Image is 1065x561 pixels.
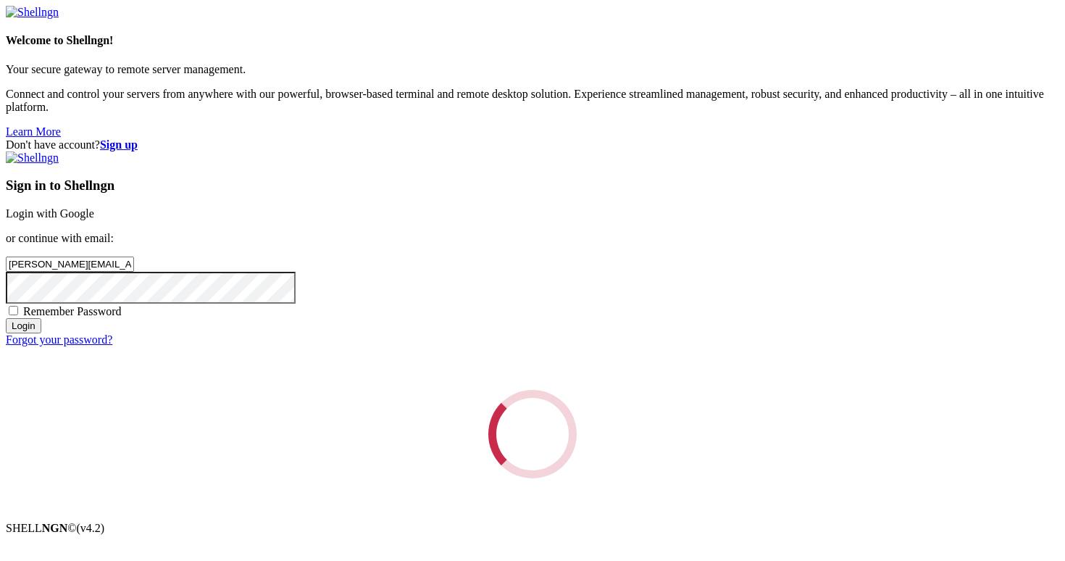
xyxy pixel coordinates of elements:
p: Connect and control your servers from anywhere with our powerful, browser-based terminal and remo... [6,88,1059,114]
div: Don't have account? [6,138,1059,151]
input: Login [6,318,41,333]
div: Loading... [484,386,580,482]
span: 4.2.0 [77,522,105,534]
a: Login with Google [6,207,94,220]
h4: Welcome to Shellngn! [6,34,1059,47]
a: Learn More [6,125,61,138]
a: Sign up [100,138,138,151]
span: SHELL © [6,522,104,534]
h3: Sign in to Shellngn [6,178,1059,194]
p: or continue with email: [6,232,1059,245]
a: Forgot your password? [6,333,112,346]
span: Remember Password [23,305,122,317]
img: Shellngn [6,6,59,19]
b: NGN [42,522,68,534]
p: Your secure gateway to remote server management. [6,63,1059,76]
img: Shellngn [6,151,59,165]
input: Email address [6,257,134,272]
input: Remember Password [9,306,18,315]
